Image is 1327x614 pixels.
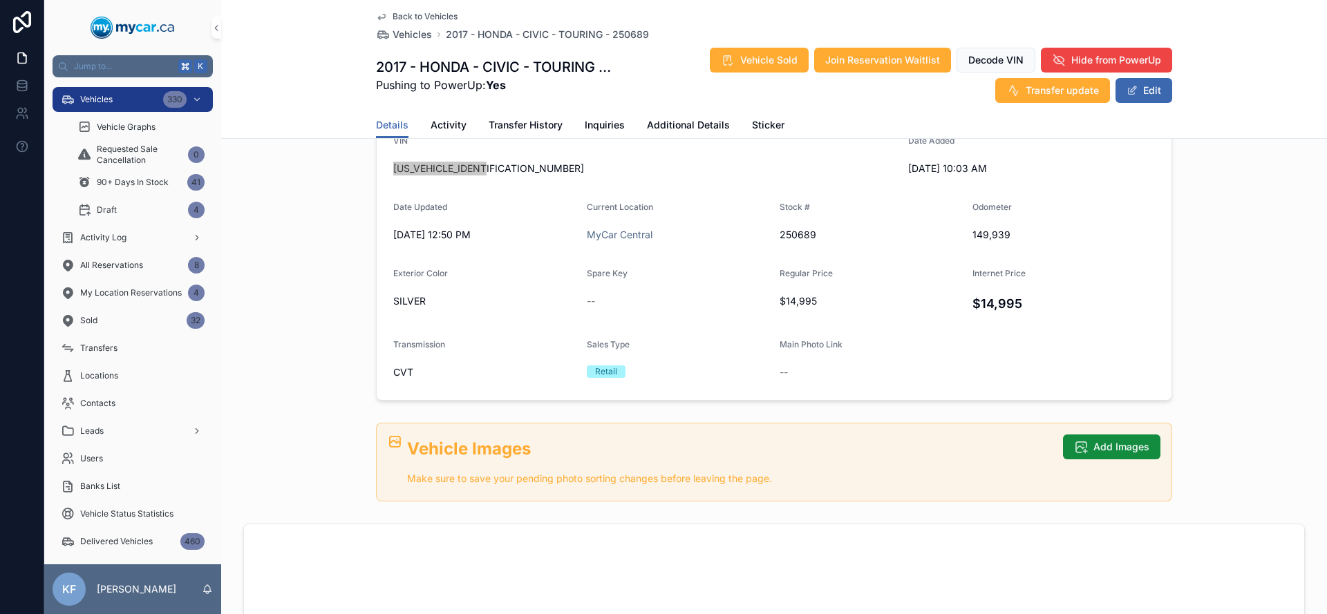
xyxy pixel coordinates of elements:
span: Decode VIN [968,53,1024,67]
span: Date Updated [393,202,447,212]
img: App logo [91,17,175,39]
a: Details [376,113,408,139]
span: [DATE] 10:03 AM [908,162,1091,175]
span: My Location Reservations [80,287,182,298]
a: Vehicle Graphs [69,115,213,140]
span: Spare Key [587,268,628,278]
button: Join Reservation Waitlist [814,48,951,73]
span: Locations [80,370,118,381]
div: 8 [188,257,205,274]
a: All Reservations8 [53,253,213,278]
a: My Location Reservations4 [53,280,213,305]
button: Edit [1116,78,1172,103]
span: Join Reservation Waitlist [825,53,940,67]
span: Draft [97,204,117,215]
span: Jump to... [74,61,173,72]
div: 330 [163,91,187,108]
a: Locations [53,363,213,388]
div: 4 [188,202,205,218]
span: Leads [80,425,104,436]
span: Internet Price [972,268,1026,278]
a: MyCar Central [587,228,652,242]
span: -- [780,365,788,379]
a: Banks List [53,474,213,499]
a: Vehicle Status Statistics [53,501,213,526]
span: Delivered Vehicles [80,536,153,547]
a: Additional Details [647,113,730,140]
a: 2017 - HONDA - CIVIC - TOURING - 250689 [446,28,649,41]
span: Vehicles [393,28,432,41]
a: Activity Log [53,225,213,250]
button: Jump to...K [53,55,213,77]
span: Activity [431,118,467,132]
span: Vehicle Graphs [97,122,156,133]
span: VIN [393,135,408,146]
div: 4 [188,285,205,301]
span: [DATE] 12:50 PM [393,228,576,242]
span: Sticker [752,118,784,132]
span: Hide from PowerUp [1071,53,1161,67]
span: Add Images [1093,440,1149,454]
a: Inquiries [585,113,625,140]
div: scrollable content [44,77,221,564]
a: Sold32 [53,308,213,333]
span: $14,995 [780,294,961,308]
span: [US_VEHICLE_IDENTIFICATION_NUMBER] [393,162,897,175]
div: 41 [187,174,205,191]
span: Pushing to PowerUp: [376,77,617,93]
span: Vehicles [80,94,113,105]
a: Sticker [752,113,784,140]
a: Transfer History [489,113,563,140]
span: Current Location [587,202,653,212]
button: Add Images [1063,434,1160,459]
div: Retail [595,365,617,378]
span: Users [80,453,103,464]
span: Inquiries [585,118,625,132]
h2: Vehicle Images [407,437,1052,460]
span: SILVER [393,294,576,308]
span: -- [587,294,595,308]
span: 90+ Days In Stock [97,177,169,188]
a: Activity [431,113,467,140]
span: 149,939 [972,228,1155,242]
span: Transfer History [489,118,563,132]
span: Contacts [80,398,115,409]
span: Back to Vehicles [393,11,458,22]
span: Transmission [393,339,445,349]
span: Sales Type [587,339,630,349]
button: Hide from PowerUp [1041,48,1172,73]
a: Transfers [53,336,213,361]
button: Decode VIN [957,48,1035,73]
a: Leads [53,419,213,443]
a: Contacts [53,391,213,416]
div: ## Vehicle Images Make sure to save your pending photo sorting changes before leaving the page. [407,437,1052,487]
div: 32 [187,312,205,329]
span: Additional Details [647,118,730,132]
a: Vehicles [376,28,432,41]
span: Transfers [80,343,117,354]
span: KF [62,581,76,597]
h1: 2017 - HONDA - CIVIC - TOURING - 250689 [376,57,617,77]
span: Odometer [972,202,1012,212]
span: Regular Price [780,268,833,278]
h4: $14,995 [972,294,1155,313]
span: 250689 [780,228,961,242]
strong: Yes [486,78,506,92]
span: K [195,61,206,72]
div: 0 [188,146,205,163]
a: Delivered Vehicles460 [53,529,213,554]
span: Requested Sale Cancellation [97,144,182,166]
a: Requested Sale Cancellation0 [69,142,213,167]
span: Exterior Color [393,268,448,278]
div: 460 [180,533,205,550]
a: 90+ Days In Stock41 [69,170,213,195]
p: Make sure to save your pending photo sorting changes before leaving the page. [407,471,1052,487]
a: Back to Vehicles [376,11,458,22]
a: Users [53,446,213,471]
p: [PERSON_NAME] [97,582,176,596]
span: Activity Log [80,232,126,243]
span: Banks List [80,481,120,492]
span: Main Photo Link [780,339,843,349]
